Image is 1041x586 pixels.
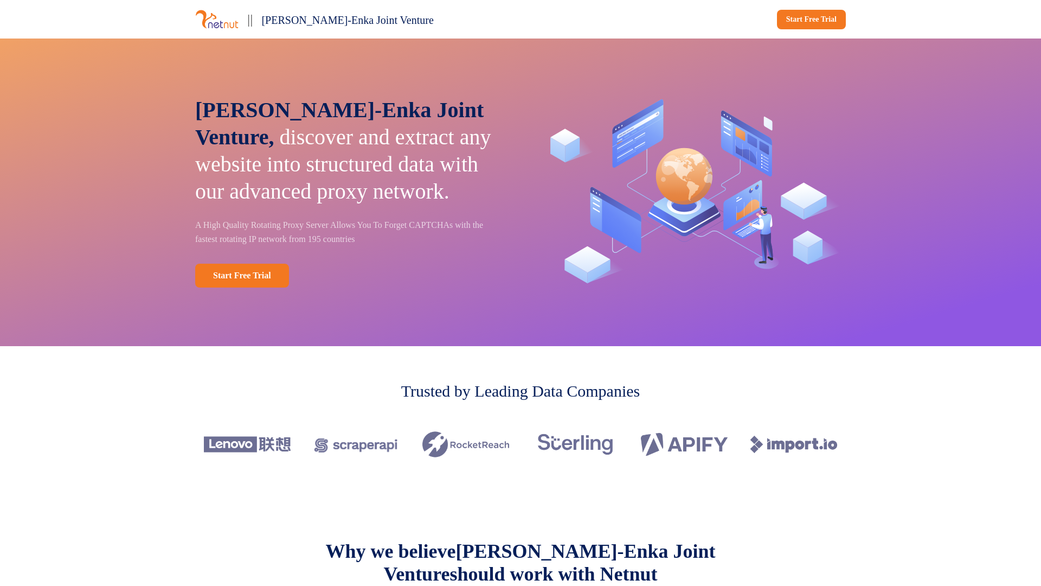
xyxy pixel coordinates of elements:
[401,379,640,403] p: Trusted by Leading Data Companies
[304,540,737,585] p: Why we believe should work with Netnut
[195,218,505,246] p: A High Quality Rotating Proxy Server Allows You To Forget CAPTCHAs with the fastest rotating IP n...
[261,14,433,26] span: [PERSON_NAME]-Enka Joint Venture
[195,264,289,288] a: Start Free Trial
[383,540,715,585] span: [PERSON_NAME]-Enka Joint Venture
[247,9,253,30] p: ||
[195,98,484,149] span: [PERSON_NAME]-Enka Joint Venture,
[777,10,846,29] a: Start Free Trial
[195,97,505,205] p: discover and extract any website into structured data with our advanced proxy network.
